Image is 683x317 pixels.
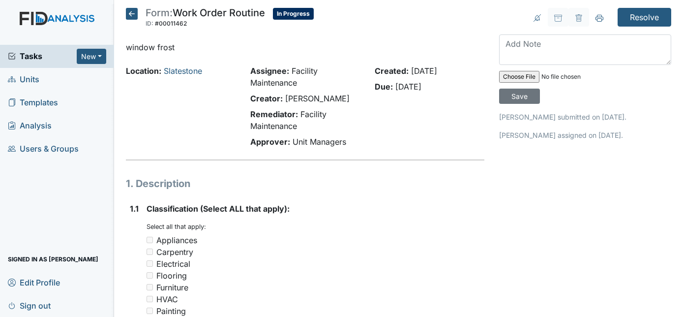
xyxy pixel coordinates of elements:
[8,118,52,133] span: Analysis
[499,112,671,122] p: [PERSON_NAME] submitted on [DATE].
[126,66,161,76] strong: Location:
[146,7,173,19] span: Form:
[8,275,60,290] span: Edit Profile
[164,66,202,76] a: Slatestone
[156,270,187,282] div: Flooring
[375,66,409,76] strong: Created:
[8,72,39,87] span: Units
[273,8,314,20] span: In Progress
[156,293,178,305] div: HVAC
[156,258,190,270] div: Electrical
[156,246,193,258] div: Carpentry
[147,296,153,302] input: HVAC
[411,66,437,76] span: [DATE]
[8,298,51,313] span: Sign out
[250,137,290,147] strong: Approver:
[147,272,153,279] input: Flooring
[375,82,393,92] strong: Due:
[250,109,298,119] strong: Remediator:
[8,50,77,62] a: Tasks
[126,176,485,191] h1: 1. Description
[147,260,153,267] input: Electrical
[8,141,79,157] span: Users & Groups
[499,89,540,104] input: Save
[293,137,346,147] span: Unit Managers
[146,20,153,27] span: ID:
[147,223,206,230] small: Select all that apply:
[618,8,671,27] input: Resolve
[250,94,283,103] strong: Creator:
[156,282,188,293] div: Furniture
[147,284,153,290] input: Furniture
[147,308,153,314] input: Painting
[147,249,153,255] input: Carpentry
[8,252,98,267] span: Signed in as [PERSON_NAME]
[147,204,290,214] span: Classification (Select ALL that apply):
[130,203,139,215] label: 1.1
[126,41,485,53] p: window frost
[156,234,197,246] div: Appliances
[499,130,671,140] p: [PERSON_NAME] assigned on [DATE].
[146,8,265,30] div: Work Order Routine
[250,66,289,76] strong: Assignee:
[156,305,186,317] div: Painting
[8,95,58,110] span: Templates
[155,20,187,27] span: #00011462
[395,82,421,92] span: [DATE]
[77,49,106,64] button: New
[285,94,350,103] span: [PERSON_NAME]
[147,237,153,243] input: Appliances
